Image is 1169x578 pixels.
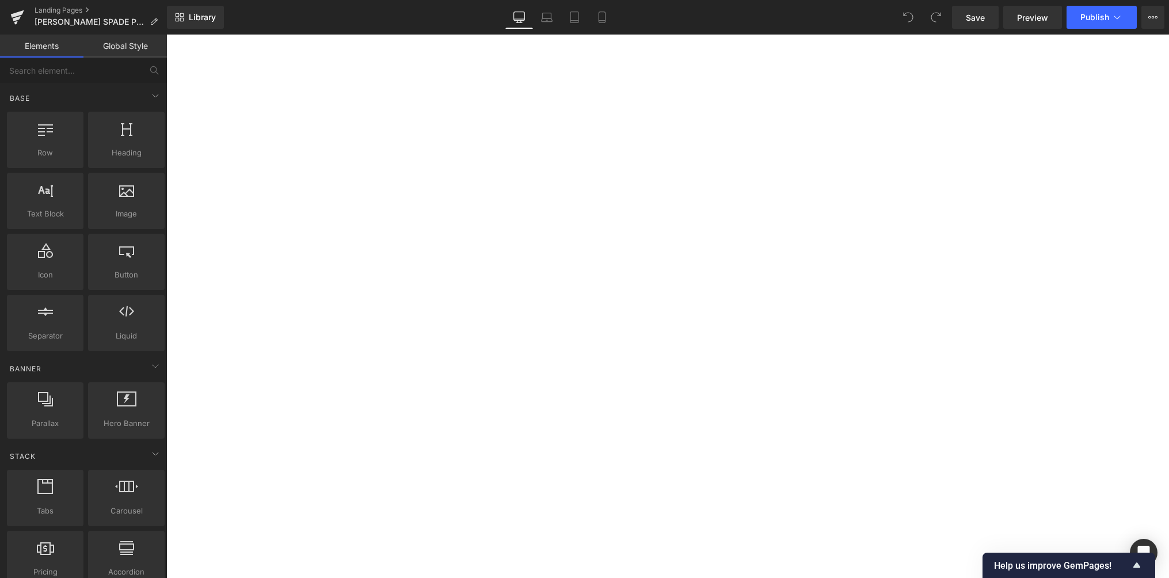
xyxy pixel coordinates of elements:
span: Text Block [10,208,80,220]
span: Heading [92,147,161,159]
span: Tabs [10,505,80,517]
span: Hero Banner [92,417,161,429]
button: More [1141,6,1164,29]
button: Show survey - Help us improve GemPages! [994,558,1144,572]
span: Base [9,93,31,104]
span: Parallax [10,417,80,429]
span: Stack [9,451,37,462]
a: Desktop [505,6,533,29]
span: Banner [9,363,43,374]
a: Preview [1003,6,1062,29]
span: Accordion [92,566,161,578]
span: Icon [10,269,80,281]
span: Publish [1080,13,1109,22]
a: Global Style [83,35,167,58]
span: Liquid [92,330,161,342]
span: Image [92,208,161,220]
span: Preview [1017,12,1048,24]
span: [PERSON_NAME] SPADE POP｜[PERSON_NAME] ニューヨーク｜[PERSON_NAME] [35,17,145,26]
a: Mobile [588,6,616,29]
span: Separator [10,330,80,342]
span: Carousel [92,505,161,517]
span: Library [189,12,216,22]
a: Landing Pages [35,6,167,15]
span: Button [92,269,161,281]
span: Row [10,147,80,159]
span: Help us improve GemPages! [994,560,1130,571]
div: Open Intercom Messenger [1130,539,1157,566]
span: Pricing [10,566,80,578]
button: Publish [1067,6,1137,29]
a: Tablet [561,6,588,29]
button: Redo [924,6,947,29]
a: New Library [167,6,224,29]
button: Undo [897,6,920,29]
a: Laptop [533,6,561,29]
span: Save [966,12,985,24]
